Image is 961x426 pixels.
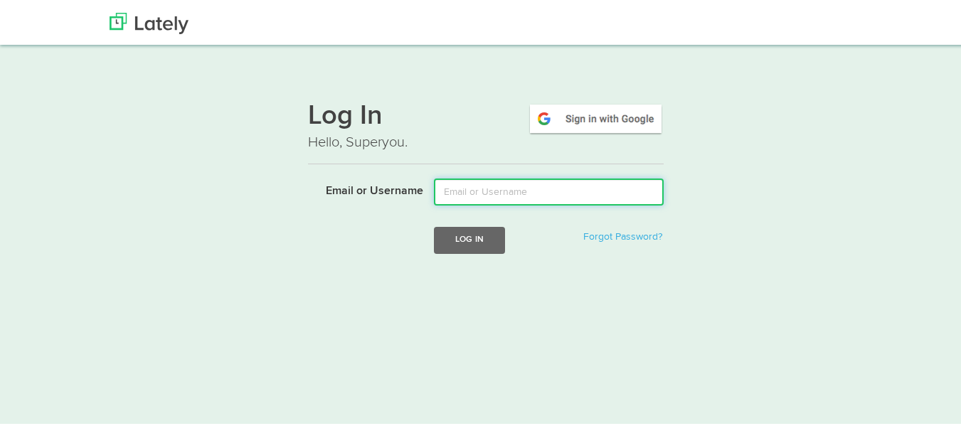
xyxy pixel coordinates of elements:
p: Hello, Superyou. [308,130,664,151]
input: Email or Username [434,176,664,203]
a: Forgot Password? [583,230,662,240]
img: google-signin.png [528,100,664,133]
img: Lately [110,11,189,32]
button: Log In [434,225,505,251]
h1: Log In [308,100,664,130]
label: Email or Username [297,176,423,198]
